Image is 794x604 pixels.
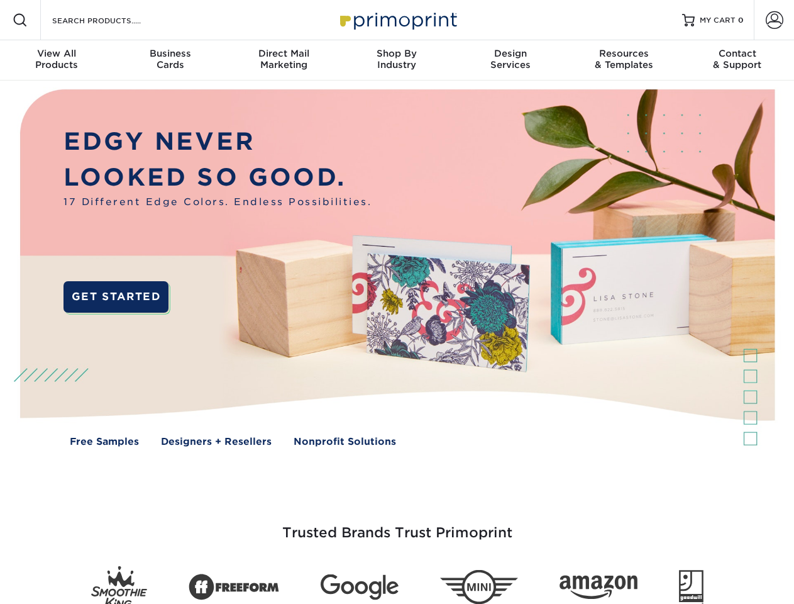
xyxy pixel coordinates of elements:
a: Resources& Templates [567,40,680,81]
p: LOOKED SO GOOD. [63,160,372,196]
img: Primoprint [334,6,460,33]
span: 0 [738,16,744,25]
span: 17 Different Edge Colors. Endless Possibilities. [63,195,372,210]
div: Marketing [227,48,340,70]
div: & Templates [567,48,680,70]
span: Business [113,48,226,59]
a: Direct MailMarketing [227,40,340,81]
div: Cards [113,48,226,70]
a: Free Samples [70,435,139,449]
a: GET STARTED [63,281,168,313]
span: MY CART [700,15,736,26]
span: Direct Mail [227,48,340,59]
img: Amazon [560,576,637,600]
input: SEARCH PRODUCTS..... [51,13,174,28]
h3: Trusted Brands Trust Primoprint [30,495,765,556]
a: Contact& Support [681,40,794,81]
a: Shop ByIndustry [340,40,453,81]
span: Resources [567,48,680,59]
a: Designers + Resellers [161,435,272,449]
img: Goodwill [679,570,703,604]
span: Design [454,48,567,59]
a: BusinessCards [113,40,226,81]
a: Nonprofit Solutions [294,435,396,449]
a: DesignServices [454,40,567,81]
div: & Support [681,48,794,70]
img: Google [321,574,399,600]
div: Services [454,48,567,70]
p: EDGY NEVER [63,124,372,160]
div: Industry [340,48,453,70]
span: Contact [681,48,794,59]
span: Shop By [340,48,453,59]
